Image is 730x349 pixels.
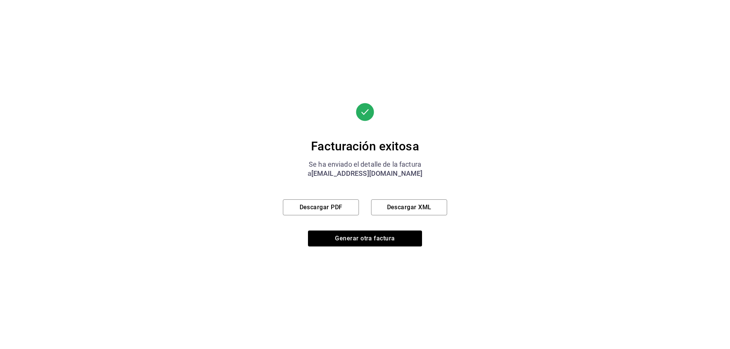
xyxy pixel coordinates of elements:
button: Descargar PDF [283,199,359,215]
div: Facturación exitosa [283,139,447,154]
button: Descargar XML [371,199,447,215]
button: Generar otra factura [308,231,422,246]
div: a [283,169,447,178]
span: [EMAIL_ADDRESS][DOMAIN_NAME] [311,169,423,177]
div: Se ha enviado el detalle de la factura [283,160,447,169]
